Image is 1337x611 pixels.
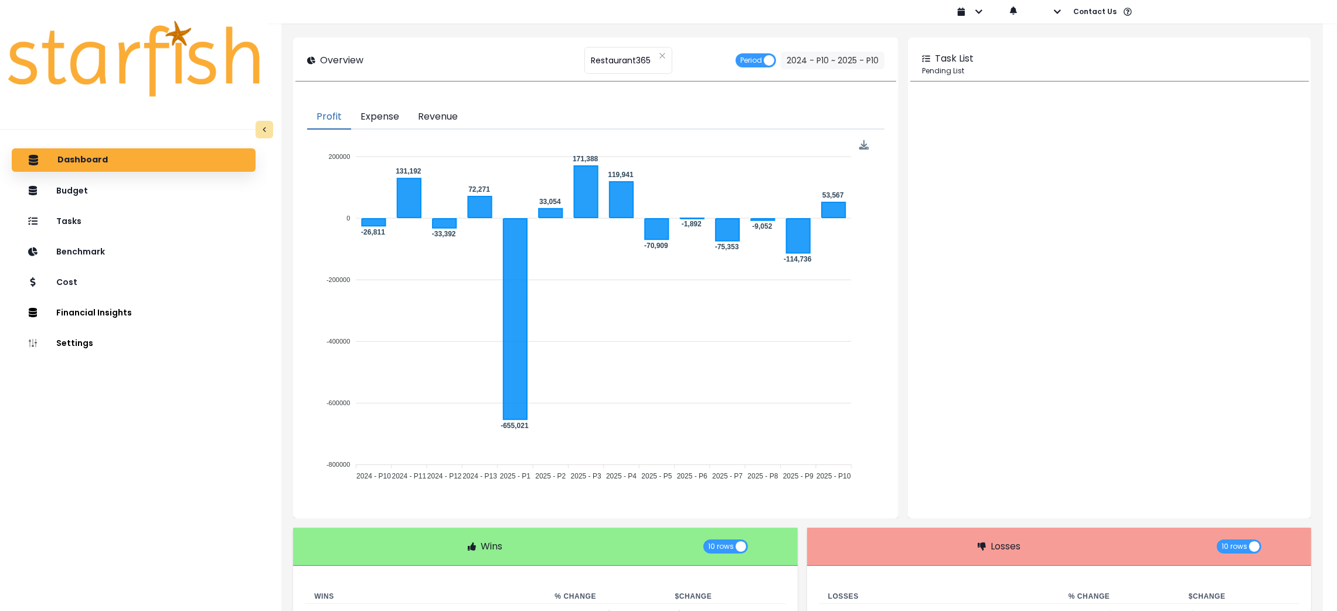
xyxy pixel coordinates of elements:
button: Benchmark [12,240,256,263]
tspan: -800000 [326,461,350,468]
p: Cost [56,277,77,287]
tspan: 2025 - P7 [712,473,743,481]
tspan: 2025 - P3 [571,473,601,481]
tspan: 2025 - P4 [606,473,637,481]
th: % Change [545,589,665,604]
tspan: 2025 - P6 [677,473,707,481]
div: Menu [859,140,869,150]
p: Pending List [922,66,1297,76]
button: Settings [12,331,256,355]
tspan: 2025 - P1 [500,473,530,481]
button: Clear [659,50,666,62]
th: Losses [819,589,1059,604]
p: Budget [56,186,88,196]
tspan: -600000 [326,399,350,406]
p: Dashboard [57,155,108,165]
svg: close [659,52,666,59]
button: Expense [351,105,409,130]
th: $ Change [1179,589,1299,604]
button: Financial Insights [12,301,256,324]
button: Tasks [12,209,256,233]
button: Dashboard [12,148,256,172]
button: Cost [12,270,256,294]
img: Download Profit [859,140,869,150]
button: Budget [12,179,256,202]
button: Profit [307,105,351,130]
p: Benchmark [56,247,105,257]
tspan: 2024 - P12 [427,473,462,481]
tspan: 2024 - P13 [462,473,497,481]
button: 2024 - P10 ~ 2025 - P10 [781,52,884,69]
tspan: 0 [346,215,350,222]
button: Revenue [409,105,467,130]
p: Tasks [56,216,81,226]
p: Losses [991,539,1020,554]
th: Wins [305,589,545,604]
span: Restaurant365 [591,48,651,73]
span: 10 rows [1222,539,1247,554]
tspan: 2025 - P9 [783,473,814,481]
tspan: 2025 - P2 [536,473,566,481]
tspan: 2025 - P8 [748,473,778,481]
span: Period [740,53,762,67]
tspan: 2025 - P10 [817,473,851,481]
span: 10 rows [708,539,734,554]
tspan: -200000 [326,276,350,283]
p: Overview [320,53,363,67]
th: % Change [1059,589,1179,604]
p: Wins [481,539,502,554]
tspan: 2025 - P5 [642,473,672,481]
tspan: 2024 - P11 [392,473,427,481]
tspan: -400000 [326,338,350,345]
tspan: 200000 [329,153,351,160]
th: $ Change [666,589,786,604]
tspan: 2024 - P10 [356,473,391,481]
p: Task List [935,52,974,66]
